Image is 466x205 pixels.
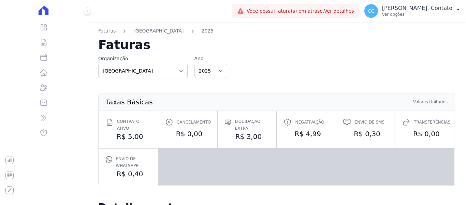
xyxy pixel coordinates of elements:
nav: Breadcrumb [98,27,455,39]
a: [GEOGRAPHIC_DATA] [133,27,184,35]
dd: R$ 5,00 [106,132,151,141]
p: Ver opções [382,12,452,17]
span: Envio de SMS [354,119,384,126]
span: Cancelamento [177,119,211,126]
span: Você possui fatura(s) em atraso. [247,8,354,15]
p: [PERSON_NAME]. Contato [382,5,452,12]
dd: R$ 0,00 [402,129,448,139]
dd: R$ 0,30 [343,129,388,139]
dd: R$ 0,40 [106,169,151,179]
span: Transferências [414,119,450,126]
dd: R$ 0,00 [165,129,210,139]
h2: Faturas [98,39,455,51]
label: Organização [98,55,188,62]
dd: R$ 3,00 [224,132,270,141]
span: Negativação [295,119,324,126]
span: CC [368,9,375,13]
a: Faturas [98,27,116,35]
th: Valores Unitários [413,99,448,105]
button: CC [PERSON_NAME]. Contato Ver opções [359,1,466,21]
span: Envio de Whatsapp [116,155,151,169]
span: Liquidação extra [235,118,270,132]
dd: R$ 4,99 [283,129,329,139]
span: Contrato ativo [117,118,151,132]
a: 2025 [202,27,214,35]
th: Taxas Básicas [105,99,153,105]
label: Ano [194,55,227,62]
a: Ver detalhes [324,8,354,14]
